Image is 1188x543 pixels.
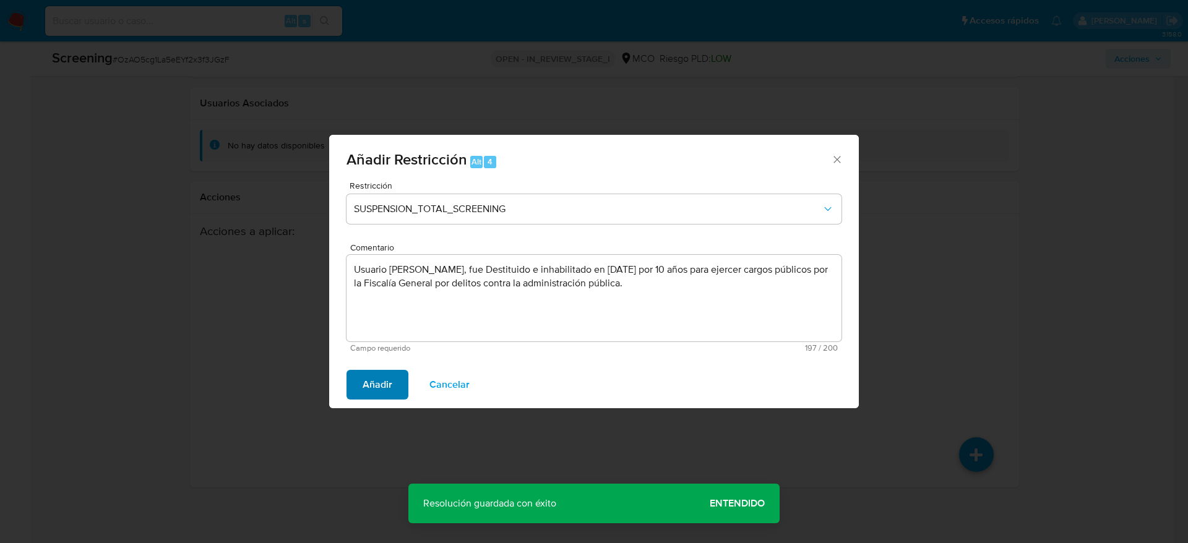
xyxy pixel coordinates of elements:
span: Máximo 200 caracteres [594,344,838,352]
button: Añadir [346,370,408,400]
button: Cancelar [413,370,486,400]
span: Comentario [350,243,845,252]
span: Campo requerido [350,344,594,353]
textarea: Usuario [PERSON_NAME], fue Destituido e inhabilitado en [DATE] por 10 años para ejercer cargos pú... [346,255,841,341]
span: Alt [471,156,481,168]
span: Añadir Restricción [346,148,467,170]
span: Añadir [363,371,392,398]
button: Restriction [346,194,841,224]
span: Cancelar [429,371,470,398]
span: SUSPENSION_TOTAL_SCREENING [354,203,822,215]
span: 4 [488,156,493,168]
button: Cerrar ventana [831,153,842,165]
span: Restricción [350,181,845,190]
